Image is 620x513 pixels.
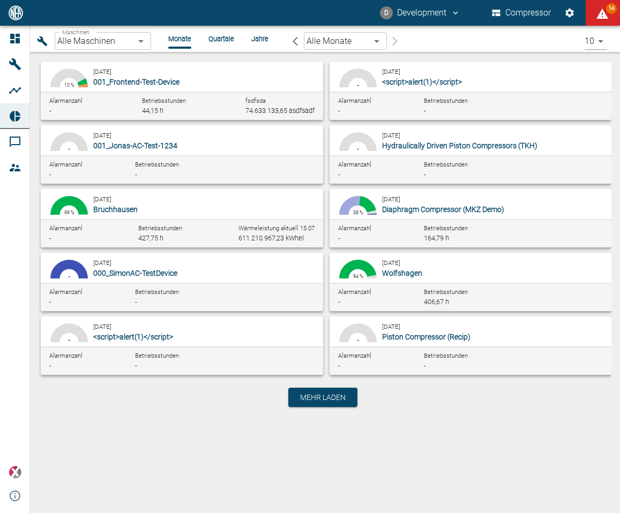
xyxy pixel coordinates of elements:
span: Betriebsstunden [424,97,468,104]
span: Diaphragm Compressor (MKZ Demo) [382,205,504,214]
span: Alarmanzahl [338,161,371,168]
div: - [49,170,122,179]
div: - [135,361,208,371]
small: [DATE] [382,195,400,203]
div: - [49,297,122,307]
div: - [338,297,411,307]
img: logo [8,5,24,20]
div: - [338,106,411,116]
div: - [424,361,497,371]
div: - [135,297,208,307]
img: Xplore Logo [9,466,21,479]
span: Alarmanzahl [49,289,83,296]
small: [DATE] [93,195,111,203]
span: Betriebsstunden [135,289,179,296]
div: - [338,170,411,179]
div: Alle Monate [304,32,387,50]
span: Alarmanzahl [338,289,371,296]
span: Alarmanzahl [49,97,83,104]
li: Jahre [251,34,268,44]
button: 83.33 %10.22 %5.64 %0.16 %10 %[DATE]001_Frontend-Test-DeviceAlarmanzahl-Betriebsstunden44,15 hfsd... [41,62,323,120]
span: Betriebsstunden [138,225,182,232]
small: [DATE] [93,259,111,267]
span: 001_Jonas-AC-Test-1234 [93,141,177,150]
span: Alarmanzahl [338,225,371,232]
span: <script>alert(1)</script> [93,333,173,341]
span: Betriebsstunden [424,225,468,232]
button: 94.14 %5.56 %0.29 %94 %[DATE]WolfshagenAlarmanzahl-Betriebsstunden406,67 h [330,253,612,311]
span: Maschinen [62,29,89,35]
li: Monate [168,34,191,44]
small: [DATE] [382,132,400,139]
button: 54.04 %38.14 %5.56 %2.11 %0.15 %38 %[DATE]Diaphragm Compressor (MKZ Demo)Alarmanzahl-Betriebsstun... [330,189,612,247]
button: Mehr laden [288,388,357,407]
span: Piston Compressor (Recip) [382,333,470,341]
small: [DATE] [93,68,111,76]
div: - [338,361,411,371]
div: - [338,233,411,243]
div: - [424,106,497,116]
span: 14 [606,3,617,14]
small: [DATE] [382,259,400,267]
span: Bruchhausen [93,205,138,214]
button: 100 %-[DATE]Piston Compressor (Recip)Alarmanzahl-Betriebsstunden- [330,316,612,375]
li: Quartale [208,34,234,44]
span: Hydraulically Driven Piston Compressors (TKH) [382,141,537,150]
div: Alle Maschinen [55,32,151,50]
span: Betriebsstunden [135,161,179,168]
div: - [49,106,83,116]
button: 99.01 %0.3 %99 %[DATE]BruchhausenAlarmanzahl-Betriebsstunden427,75 hWärmeleistung aktuell 15.0761... [41,189,323,247]
div: 44,15 h [142,106,186,116]
div: 74.633.133,65 asdfsadf [245,106,315,116]
span: 001_Frontend-Test-Device [93,78,180,86]
div: 427,75 h [138,233,182,243]
span: <script>alert(1)</script> [382,78,462,86]
span: Alarmanzahl [49,225,83,232]
span: Betriebsstunden [424,161,468,168]
button: arrow-back [286,32,304,50]
div: 611.210.967,23 kWhel [238,233,315,243]
div: 164,79 h [424,233,497,243]
button: 100 %-[DATE]Hydraulically Driven Piston Compressors (TKH)Alarmanzahl-Betriebsstunden- [330,125,612,184]
button: 77.78 %22.22 %-[DATE]<script>alert(1)</script>Alarmanzahl-Betriebsstunden- [330,62,612,120]
div: - [135,170,208,179]
span: Alarmanzahl [49,352,83,359]
button: Einstellungen [560,3,579,22]
span: Betriebsstunden [424,289,468,296]
span: Betriebsstunden [135,352,179,359]
span: Wolfshagen [382,269,422,277]
div: - [424,170,497,179]
button: 100 %-[DATE]001_Jonas-AC-Test-1234Alarmanzahl-Betriebsstunden- [41,125,323,184]
span: Wärmeleistung aktuell 15.07 [238,225,315,232]
small: [DATE] [382,323,400,330]
span: Alarmanzahl [49,161,83,168]
span: fsdfsda [245,97,266,104]
span: 000_SimonAC-TestDevice [93,269,177,277]
span: Alarmanzahl [338,352,371,359]
button: Compressor [490,3,554,22]
span: Betriebsstunden [142,97,186,104]
small: [DATE] [93,323,111,330]
div: - [49,233,83,243]
div: D [380,6,393,19]
span: Alarmanzahl [338,97,371,104]
small: [DATE] [93,132,111,139]
div: 406,67 h [424,297,497,307]
span: Mehr laden [300,392,346,403]
button: 100 %-[DATE]000_SimonAC-TestDeviceAlarmanzahl-Betriebsstunden- [41,253,323,311]
button: 77.78 %22.22 %-[DATE]<script>alert(1)</script>Alarmanzahl-Betriebsstunden- [41,316,323,375]
span: Betriebsstunden [424,352,468,359]
button: dev@neaxplore.com [378,3,462,22]
small: [DATE] [382,68,400,76]
div: 10 [585,33,607,50]
div: - [49,361,122,371]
